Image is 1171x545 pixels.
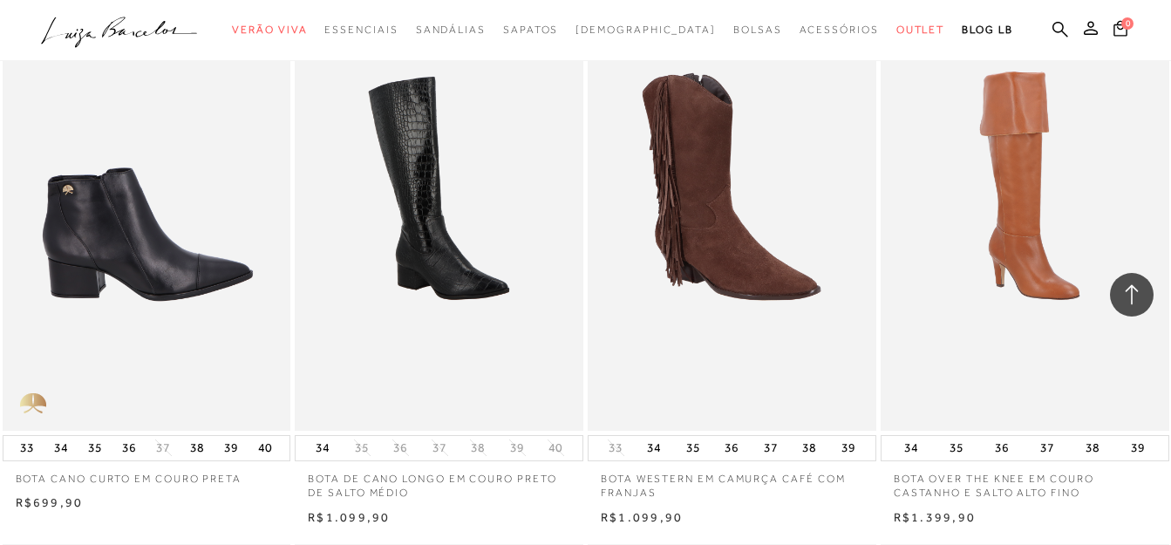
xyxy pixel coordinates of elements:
a: categoryNavScreenReaderText [503,14,558,46]
span: [DEMOGRAPHIC_DATA] [575,24,716,36]
span: 0 [1121,17,1134,30]
button: 37 [427,439,452,456]
button: 34 [310,436,335,460]
button: 36 [388,439,412,456]
span: Verão Viva [232,24,307,36]
button: 35 [83,436,107,460]
button: 38 [466,439,490,456]
span: R$1.399,90 [894,510,976,524]
a: BLOG LB [962,14,1012,46]
button: 36 [990,436,1014,460]
span: Sapatos [503,24,558,36]
button: 37 [1035,436,1059,460]
button: 37 [759,436,783,460]
button: 33 [15,436,39,460]
span: Sandálias [416,24,486,36]
span: R$1.099,90 [308,510,390,524]
button: 39 [505,439,529,456]
a: categoryNavScreenReaderText [800,14,879,46]
button: 34 [899,436,923,460]
button: 35 [681,436,705,460]
button: 0 [1108,19,1133,43]
a: categoryNavScreenReaderText [896,14,945,46]
span: BLOG LB [962,24,1012,36]
a: noSubCategoriesText [575,14,716,46]
button: 38 [1080,436,1105,460]
a: BOTA OVER THE KNEE EM COURO CASTANHO E SALTO ALTO FINO [881,461,1169,501]
button: 34 [642,436,666,460]
img: golden_caliandra_v6.png [3,378,64,431]
button: 40 [543,439,568,456]
span: R$699,90 [16,495,84,509]
button: 36 [719,436,744,460]
button: 39 [1126,436,1150,460]
button: 39 [219,436,243,460]
button: 40 [253,436,277,460]
a: categoryNavScreenReaderText [324,14,398,46]
span: Bolsas [733,24,782,36]
a: BOTA WESTERN EM CAMURÇA CAFÉ COM FRANJAS [588,461,876,501]
span: Outlet [896,24,945,36]
button: 37 [151,439,175,456]
a: BOTA CANO CURTO EM COURO PRETA [3,461,291,487]
a: BOTA DE CANO LONGO EM COURO PRETO DE SALTO MÉDIO [295,461,583,501]
button: 35 [944,436,969,460]
button: 38 [797,436,821,460]
a: categoryNavScreenReaderText [733,14,782,46]
a: categoryNavScreenReaderText [232,14,307,46]
button: 34 [49,436,73,460]
button: 33 [603,439,628,456]
span: R$1.099,90 [601,510,683,524]
button: 35 [350,439,374,456]
span: Acessórios [800,24,879,36]
span: Essenciais [324,24,398,36]
button: 38 [185,436,209,460]
button: 39 [836,436,861,460]
a: categoryNavScreenReaderText [416,14,486,46]
button: 36 [117,436,141,460]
